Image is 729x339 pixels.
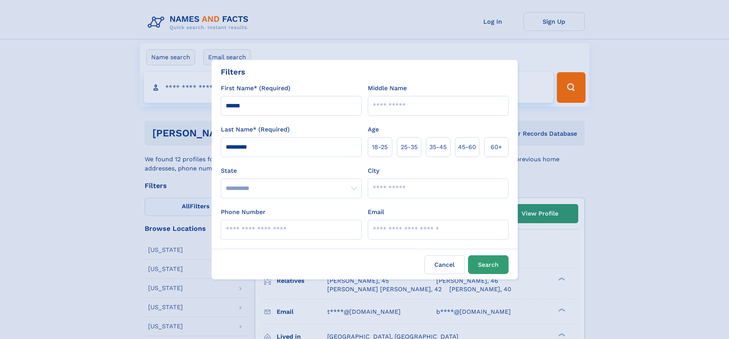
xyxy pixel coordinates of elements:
label: Middle Name [368,84,407,93]
label: State [221,166,362,175]
span: 35‑45 [429,143,447,152]
label: Phone Number [221,208,266,217]
span: 25‑35 [401,143,418,152]
span: 45‑60 [458,143,476,152]
label: City [368,166,379,175]
label: Age [368,125,379,134]
label: Email [368,208,384,217]
span: 18‑25 [372,143,388,152]
button: Search [468,255,509,274]
span: 60+ [491,143,502,152]
div: Filters [221,66,245,78]
label: First Name* (Required) [221,84,290,93]
label: Last Name* (Required) [221,125,290,134]
label: Cancel [424,255,465,274]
